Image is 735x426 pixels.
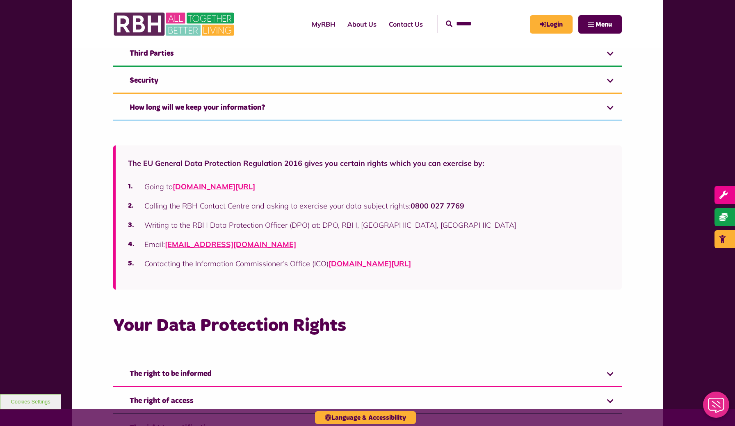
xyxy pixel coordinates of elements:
span: Menu [596,21,612,28]
a: The right of access [113,389,622,414]
button: Language & Accessibility [315,411,416,424]
a: [EMAIL_ADDRESS][DOMAIN_NAME] [165,240,296,249]
img: RBH [113,8,236,40]
li: Going to [128,181,609,192]
a: Contact Us [383,13,429,35]
a: Security [113,69,622,94]
strong: The EU General Data Protection Regulation 2016 gives you certain rights which you can exercise by: [128,159,484,168]
li: Calling the RBH Contact Centre and asking to exercise your data subject rights: [128,200,609,211]
a: The right to be informed [113,362,622,387]
a: MyRBH [306,13,341,35]
li: Email: [128,239,609,250]
li: Writing to the RBH Data Protection Officer (DPO) at: DPO, RBH, [GEOGRAPHIC_DATA], [GEOGRAPHIC_DATA] [128,220,609,231]
a: [DOMAIN_NAME][URL] [329,259,411,268]
iframe: Netcall Web Assistant for live chat [698,389,735,426]
h3: Your Data Protection Rights [113,314,622,338]
a: MyRBH [530,15,573,34]
button: Navigation [578,15,622,34]
a: How long will we keep your information? [113,96,622,121]
a: About Us [341,13,383,35]
strong: 0800 027 7769 [411,201,464,211]
a: [DOMAIN_NAME][URL] [173,182,255,191]
a: Third Parties [113,42,622,67]
li: Contacting the Information Commissioner’s Office (ICO) [128,258,609,269]
input: Search [446,15,522,33]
